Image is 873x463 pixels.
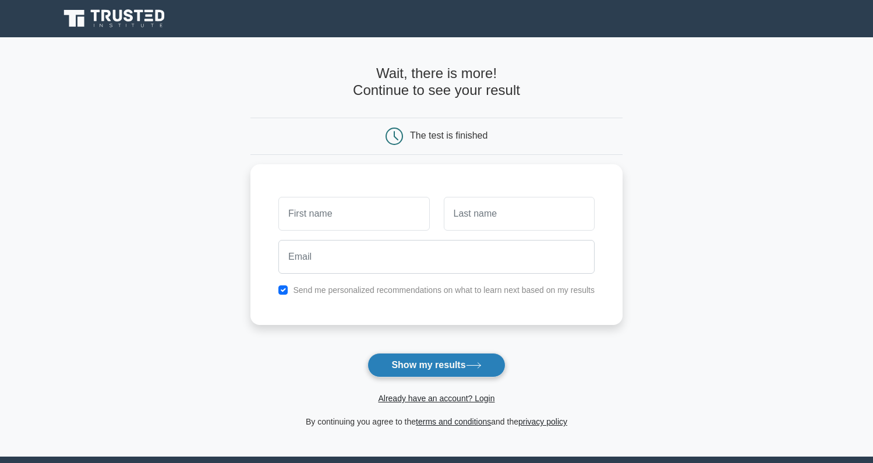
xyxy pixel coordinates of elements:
input: Last name [444,197,595,231]
div: By continuing you agree to the and the [243,415,630,429]
a: privacy policy [518,417,567,426]
label: Send me personalized recommendations on what to learn next based on my results [293,285,595,295]
div: The test is finished [410,130,487,140]
a: Already have an account? Login [378,394,494,403]
a: terms and conditions [416,417,491,426]
h4: Wait, there is more! Continue to see your result [250,65,623,99]
input: Email [278,240,595,274]
button: Show my results [367,353,505,377]
input: First name [278,197,429,231]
